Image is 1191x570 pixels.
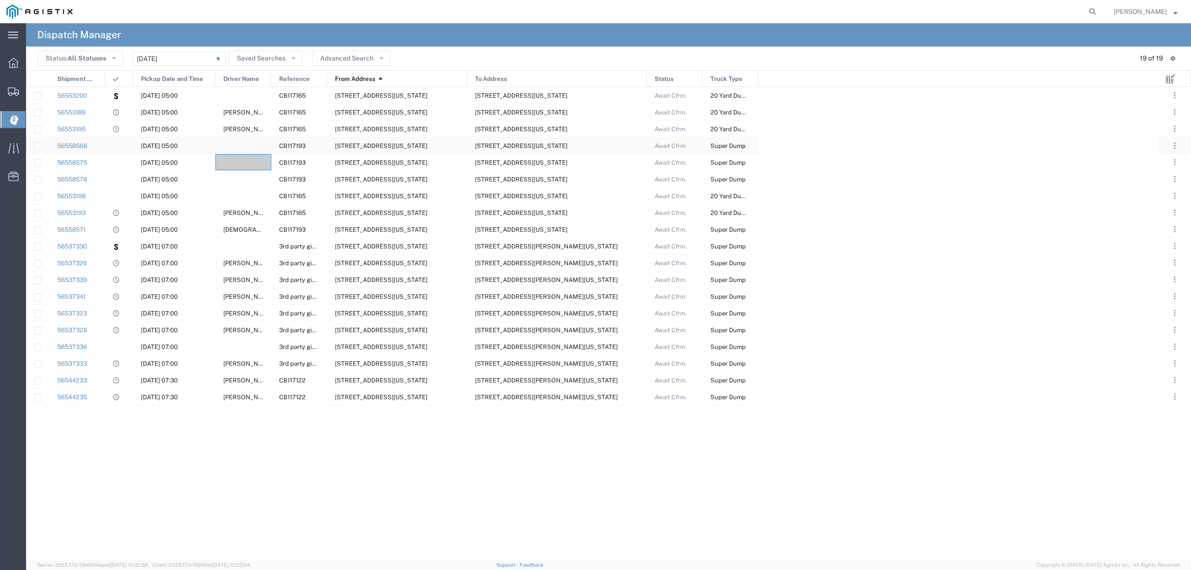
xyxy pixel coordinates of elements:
[475,377,618,384] span: 18703 Cambridge Rd, Anderson, California, 96007, United States
[710,293,746,300] span: Super Dump
[1174,375,1176,386] span: . . .
[279,176,306,183] span: CB117193
[141,327,178,334] span: 08/21/2025, 07:00
[655,142,687,149] span: Await Cfrm.
[1174,241,1176,252] span: . . .
[1113,6,1178,17] button: [PERSON_NAME]
[223,226,341,233] span: Jesus Flores
[710,327,746,334] span: Super Dump
[335,360,428,367] span: 308 W Alluvial Ave, Clovis, California, 93611, United States
[475,193,568,200] span: 201 Hydril Rd, Avenal, California, 93204, United States
[655,109,687,116] span: Await Cfrm.
[57,243,87,250] a: 56537330
[1174,140,1176,151] span: . . .
[279,377,306,384] span: CB117122
[335,109,428,116] span: 2401 Coffee Rd, Bakersfield, California, 93308, United States
[229,51,302,66] button: Saved Searches
[655,276,687,283] span: Await Cfrm.
[57,92,87,99] a: 56553200
[475,276,618,283] span: 11368 N. Newmark Ave, Clovis, California, United States
[710,142,746,149] span: Super Dump
[710,360,746,367] span: Super Dump
[1168,173,1181,186] button: ...
[335,310,428,317] span: 308 W Alluvial Ave, Clovis, California, 93611, United States
[655,260,687,267] span: Await Cfrm.
[475,92,568,99] span: 201 Hydril Rd, Avenal, California, 93204, United States
[1174,391,1176,402] span: . . .
[212,562,250,568] span: [DATE] 10:23:34
[1174,123,1176,134] span: . . .
[57,310,87,317] a: 56537323
[655,159,687,166] span: Await Cfrm.
[335,343,428,350] span: 308 W Alluvial Ave, Clovis, California, 93611, United States
[475,109,568,116] span: 201 Hydril Rd, Avenal, California, 93204, United States
[1168,374,1181,387] button: ...
[710,394,746,401] span: Super Dump
[141,142,178,149] span: 08/21/2025, 05:00
[1168,357,1181,370] button: ...
[655,360,687,367] span: Await Cfrm.
[279,394,306,401] span: CB117122
[655,394,687,401] span: Await Cfrm.
[57,293,86,300] a: 56537341
[710,193,768,200] span: 20 Yard Dump Truck
[1174,157,1176,168] span: . . .
[1174,90,1176,101] span: . . .
[57,327,87,334] a: 56537328
[279,360,333,367] span: 3rd party giveaway
[655,377,687,384] span: Await Cfrm.
[141,226,178,233] span: 08/21/2025, 05:00
[1174,308,1176,319] span: . . .
[1168,189,1181,202] button: ...
[279,293,333,300] span: 3rd party giveaway
[152,562,250,568] span: Client: 2025.17.0-159f9de
[335,276,428,283] span: 308 W Alluvial Ave, Clovis, California, 93611, United States
[655,209,687,216] span: Await Cfrm.
[655,243,687,250] span: Await Cfrm.
[279,276,333,283] span: 3rd party giveaway
[335,126,428,133] span: 2401 Coffee Rd, Bakersfield, California, 93308, United States
[223,71,259,87] span: Driver Name
[655,293,687,300] span: Await Cfrm.
[38,51,123,66] button: Status:All Statuses
[57,126,86,133] a: 56553195
[1174,291,1176,302] span: . . .
[655,310,687,317] span: Await Cfrm.
[279,209,306,216] span: CB117165
[1114,7,1167,17] span: Lorretta Ayala
[475,293,618,300] span: 11368 N. Newmark Ave, Clovis, California, United States
[57,159,87,166] a: 56558575
[141,394,178,401] span: 08/21/2025, 07:30
[279,327,333,334] span: 3rd party giveaway
[1174,107,1176,118] span: . . .
[223,109,291,116] span: James Coast
[335,92,428,99] span: 2401 Coffee Rd, Bakersfield, California, 93308, United States
[57,360,87,367] a: 56537333
[110,562,148,568] span: [DATE] 10:32:38
[1168,89,1181,102] button: ...
[335,209,428,216] span: 2401 Coffee Rd, Bakersfield, California, 93308, United States
[57,343,87,350] a: 56537336
[655,176,687,183] span: Await Cfrm.
[475,176,568,183] span: 201 Hydril Rd, Avenal, California, 93204, United States
[710,226,746,233] span: Super Dump
[279,260,333,267] span: 3rd party giveaway
[1168,273,1181,286] button: ...
[655,126,687,133] span: Await Cfrm.
[1168,139,1181,152] button: ...
[1168,256,1181,269] button: ...
[335,193,428,200] span: 2401 Coffee Rd, Bakersfield, California, 93308, United States
[475,394,618,401] span: 18703 Cambridge Rd, Anderson, California, 96007, United States
[710,109,768,116] span: 20 Yard Dump Truck
[223,276,274,283] span: Gustavo Hernandez
[141,360,178,367] span: 08/21/2025, 07:00
[141,377,178,384] span: 08/21/2025, 07:30
[1174,274,1176,285] span: . . .
[279,343,333,350] span: 3rd party giveaway
[57,260,87,267] a: 56537326
[279,71,310,87] span: Reference
[710,92,768,99] span: 20 Yard Dump Truck
[141,92,178,99] span: 08/21/2025, 05:00
[710,71,743,87] span: Truck Type
[57,176,87,183] a: 56558578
